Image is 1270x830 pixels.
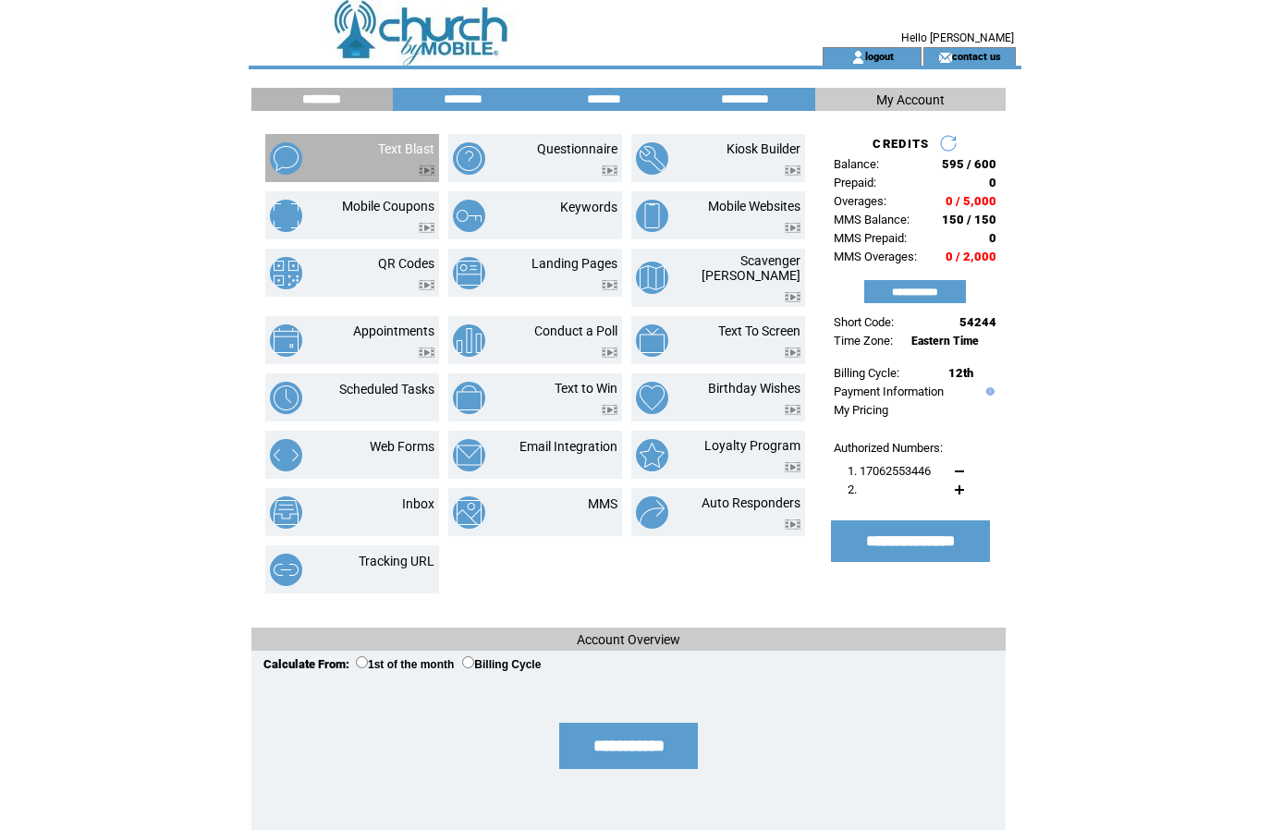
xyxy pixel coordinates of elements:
[462,656,474,668] input: Billing Cycle
[453,496,485,529] img: mms.png
[785,519,800,530] img: video.png
[602,165,617,176] img: video.png
[834,176,876,189] span: Prepaid:
[982,387,995,396] img: help.gif
[453,257,485,289] img: landing-pages.png
[704,438,800,453] a: Loyalty Program
[702,495,800,510] a: Auto Responders
[785,462,800,472] img: video.png
[834,213,910,226] span: MMS Balance:
[453,324,485,357] img: conduct-a-poll.png
[785,165,800,176] img: video.png
[942,157,996,171] span: 595 / 600
[708,199,800,214] a: Mobile Websites
[636,496,668,529] img: auto-responders.png
[534,323,617,338] a: Conduct a Poll
[359,554,434,568] a: Tracking URL
[370,439,434,454] a: Web Forms
[270,382,302,414] img: scheduled-tasks.png
[946,250,996,263] span: 0 / 2,000
[785,223,800,233] img: video.png
[989,231,996,245] span: 0
[834,384,944,398] a: Payment Information
[537,141,617,156] a: Questionnaire
[602,348,617,358] img: video.png
[402,496,434,511] a: Inbox
[419,348,434,358] img: video.png
[270,142,302,175] img: text-blast.png
[356,656,368,668] input: 1st of the month
[785,348,800,358] img: video.png
[378,256,434,271] a: QR Codes
[270,554,302,586] img: tracking-url.png
[952,50,1001,62] a: contact us
[453,382,485,414] img: text-to-win.png
[834,315,894,329] span: Short Code:
[270,257,302,289] img: qr-codes.png
[834,250,917,263] span: MMS Overages:
[602,280,617,290] img: video.png
[636,439,668,471] img: loyalty-program.png
[353,323,434,338] a: Appointments
[453,200,485,232] img: keywords.png
[588,496,617,511] a: MMS
[555,381,617,396] a: Text to Win
[948,366,973,380] span: 12th
[453,142,485,175] img: questionnaire.png
[560,200,617,214] a: Keywords
[602,405,617,415] img: video.png
[636,382,668,414] img: birthday-wishes.png
[834,231,907,245] span: MMS Prepaid:
[785,292,800,302] img: video.png
[989,176,996,189] span: 0
[702,253,800,283] a: Scavenger [PERSON_NAME]
[419,223,434,233] img: video.png
[851,50,865,65] img: account_icon.gif
[577,632,680,647] span: Account Overview
[946,194,996,208] span: 0 / 5,000
[727,141,800,156] a: Kiosk Builder
[636,324,668,357] img: text-to-screen.png
[865,50,894,62] a: logout
[531,256,617,271] a: Landing Pages
[834,441,943,455] span: Authorized Numbers:
[462,658,541,671] label: Billing Cycle
[959,315,996,329] span: 54244
[378,141,434,156] a: Text Blast
[519,439,617,454] a: Email Integration
[834,403,888,417] a: My Pricing
[901,31,1014,44] span: Hello [PERSON_NAME]
[834,157,879,171] span: Balance:
[270,439,302,471] img: web-forms.png
[848,482,857,496] span: 2.
[938,50,952,65] img: contact_us_icon.gif
[636,262,668,294] img: scavenger-hunt.png
[342,199,434,214] a: Mobile Coupons
[270,496,302,529] img: inbox.png
[848,464,931,478] span: 1. 17062553446
[708,381,800,396] a: Birthday Wishes
[785,405,800,415] img: video.png
[942,213,996,226] span: 150 / 150
[834,366,899,380] span: Billing Cycle:
[270,200,302,232] img: mobile-coupons.png
[911,335,979,348] span: Eastern Time
[873,137,929,151] span: CREDITS
[876,92,945,107] span: My Account
[453,439,485,471] img: email-integration.png
[419,165,434,176] img: video.png
[270,324,302,357] img: appointments.png
[718,323,800,338] a: Text To Screen
[356,658,454,671] label: 1st of the month
[636,142,668,175] img: kiosk-builder.png
[834,194,886,208] span: Overages:
[636,200,668,232] img: mobile-websites.png
[834,334,893,348] span: Time Zone:
[263,657,349,671] span: Calculate From:
[419,280,434,290] img: video.png
[339,382,434,397] a: Scheduled Tasks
